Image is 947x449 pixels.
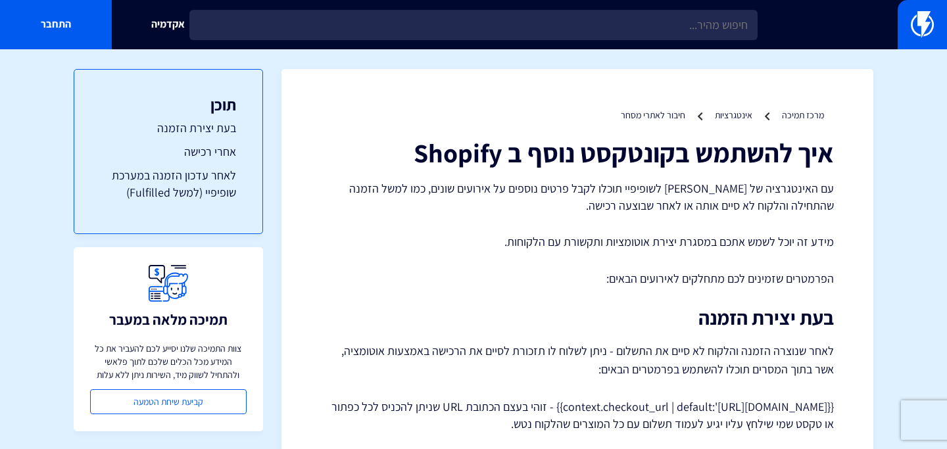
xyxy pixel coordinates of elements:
[90,342,247,381] p: צוות התמיכה שלנו יסייע לכם להעביר את כל המידע מכל הכלים שלכם לתוך פלאשי ולהתחיל לשווק מיד, השירות...
[321,307,834,329] h2: בעת יצירת הזמנה
[321,398,834,432] p: {{context.checkout_url | default:'[URL][DOMAIN_NAME]}} - זוהי בעצם הכתובת URL שניתן להכניס לכל כפ...
[782,109,824,121] a: מרכז תמיכה
[321,342,834,379] p: לאחר שנוצרה הזמנה והלקוח לא סיים את התשלום - ניתן לשלוח לו תזכורת לסיים את הרכישה באמצעות אוטומצי...
[101,167,236,201] a: לאחר עדכון הזמנה במערכת שופיפיי (למשל Fulfilled)
[715,109,752,121] a: אינטגרציות
[101,120,236,137] a: בעת יצירת הזמנה
[321,270,834,287] p: הפרמטרים שזמינים לכם מתחלקים לאירועים הבאים:
[621,109,685,121] a: חיבור לאתרי מסחר
[101,143,236,160] a: אחרי רכישה
[321,233,834,250] p: מידע זה יוכל לשמש אתכם במסגרת יצירת אוטומציות ותקשורת עם הלקוחות.
[321,180,834,214] p: עם האינטגרציה של [PERSON_NAME] לשופיפיי תוכלו לקבל פרטים נוספים על אירועים שונים, כמו למשל הזמנה ...
[90,389,247,414] a: קביעת שיחת הטמעה
[109,312,228,327] h3: תמיכה מלאה במעבר
[101,96,236,113] h3: תוכן
[321,138,834,167] h1: איך להשתמש בקונטקסט נוסף ב Shopify
[189,10,758,40] input: חיפוש מהיר...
